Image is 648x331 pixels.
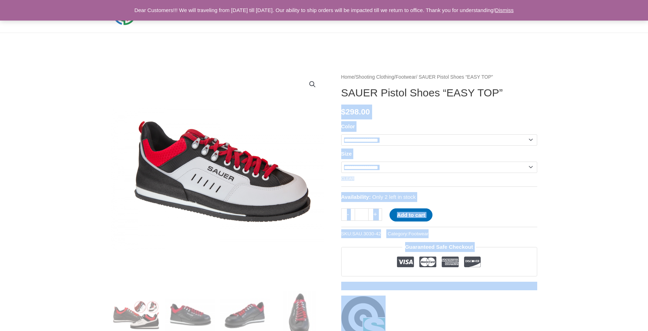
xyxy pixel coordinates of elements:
a: Dismiss [495,7,514,13]
label: Color [341,123,355,129]
a: - [341,208,355,221]
nav: Breadcrumb [341,73,537,82]
span: SAU.3030-42 [352,231,381,236]
a: Shooting Clothing [355,74,394,80]
h1: SAUER Pistol Shoes “EASY TOP” [341,86,537,99]
span: Only 2 left in stock [372,194,416,200]
a: View full-screen image gallery [306,78,319,91]
button: Add to cart [390,208,432,221]
label: Size [341,151,352,157]
a: Clear options [341,176,355,181]
input: Product quantity [355,208,369,221]
legend: Guaranteed Safe Checkout [402,242,476,252]
iframe: Customer reviews powered by Trustpilot [341,282,537,290]
a: Home [341,74,354,80]
a: Footwear [396,74,416,80]
span: Availability: [341,194,371,200]
span: $ [341,107,346,116]
span: Category: [388,229,429,238]
bdi: 298.00 [341,107,370,116]
span: SKU: [341,229,381,238]
a: + [369,208,382,221]
a: Footwear [408,231,428,236]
